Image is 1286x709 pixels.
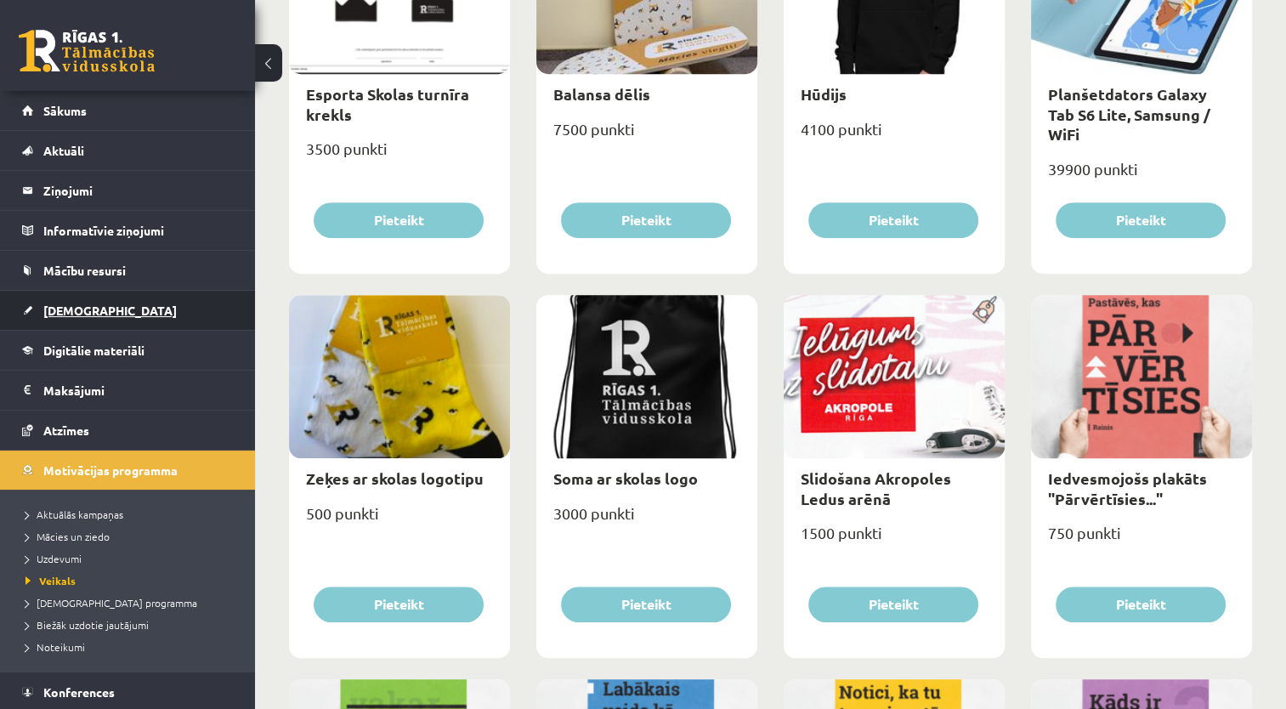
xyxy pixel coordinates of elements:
legend: Maksājumi [43,371,234,410]
a: Iedvesmojošs plakāts "Pārvērtīsies..." [1048,468,1207,508]
a: Motivācijas programma [22,451,234,490]
a: Esporta Skolas turnīra krekls [306,84,469,123]
img: Populāra prece [966,295,1005,324]
a: Slidošana Akropoles Ledus arēnā [801,468,951,508]
button: Pieteikt [561,202,731,238]
a: Informatīvie ziņojumi [22,211,234,250]
a: Zeķes ar skolas logotipu [306,468,484,488]
span: Mācies un ziedo [25,530,110,543]
div: 750 punkti [1031,519,1252,561]
span: Uzdevumi [25,552,82,565]
a: Aktuālās kampaņas [25,507,238,522]
span: Aktuālās kampaņas [25,508,123,521]
a: Soma ar skolas logo [553,468,698,488]
button: Pieteikt [314,587,484,622]
a: Ziņojumi [22,171,234,210]
button: Pieteikt [1056,202,1226,238]
a: Noteikumi [25,639,238,655]
span: Atzīmes [43,423,89,438]
legend: Ziņojumi [43,171,234,210]
a: Veikals [25,573,238,588]
a: [DEMOGRAPHIC_DATA] programma [25,595,238,610]
button: Pieteikt [314,202,484,238]
span: Mācību resursi [43,263,126,278]
span: Aktuāli [43,143,84,158]
span: [DEMOGRAPHIC_DATA] programma [25,596,197,610]
a: Mācies un ziedo [25,529,238,544]
button: Pieteikt [1056,587,1226,622]
div: 3500 punkti [289,134,510,177]
a: Rīgas 1. Tālmācības vidusskola [19,30,155,72]
button: Pieteikt [808,587,978,622]
span: Sākums [43,103,87,118]
span: Veikals [25,574,76,587]
a: Sākums [22,91,234,130]
a: Biežāk uzdotie jautājumi [25,617,238,632]
a: Maksājumi [22,371,234,410]
a: Planšetdators Galaxy Tab S6 Lite, Samsung / WiFi [1048,84,1210,144]
div: 4100 punkti [784,115,1005,157]
a: Digitālie materiāli [22,331,234,370]
legend: Informatīvie ziņojumi [43,211,234,250]
a: Balansa dēlis [553,84,650,104]
button: Pieteikt [561,587,731,622]
span: Motivācijas programma [43,462,178,478]
div: 7500 punkti [536,115,757,157]
a: [DEMOGRAPHIC_DATA] [22,291,234,330]
div: 1500 punkti [784,519,1005,561]
a: Uzdevumi [25,551,238,566]
span: Biežāk uzdotie jautājumi [25,618,149,632]
span: Digitālie materiāli [43,343,144,358]
a: Atzīmes [22,411,234,450]
div: 500 punkti [289,499,510,542]
span: [DEMOGRAPHIC_DATA] [43,303,177,318]
a: Mācību resursi [22,251,234,290]
a: Aktuāli [22,131,234,170]
div: 3000 punkti [536,499,757,542]
button: Pieteikt [808,202,978,238]
a: Hūdijs [801,84,847,104]
span: Konferences [43,684,115,700]
span: Noteikumi [25,640,85,654]
div: 39900 punkti [1031,155,1252,197]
